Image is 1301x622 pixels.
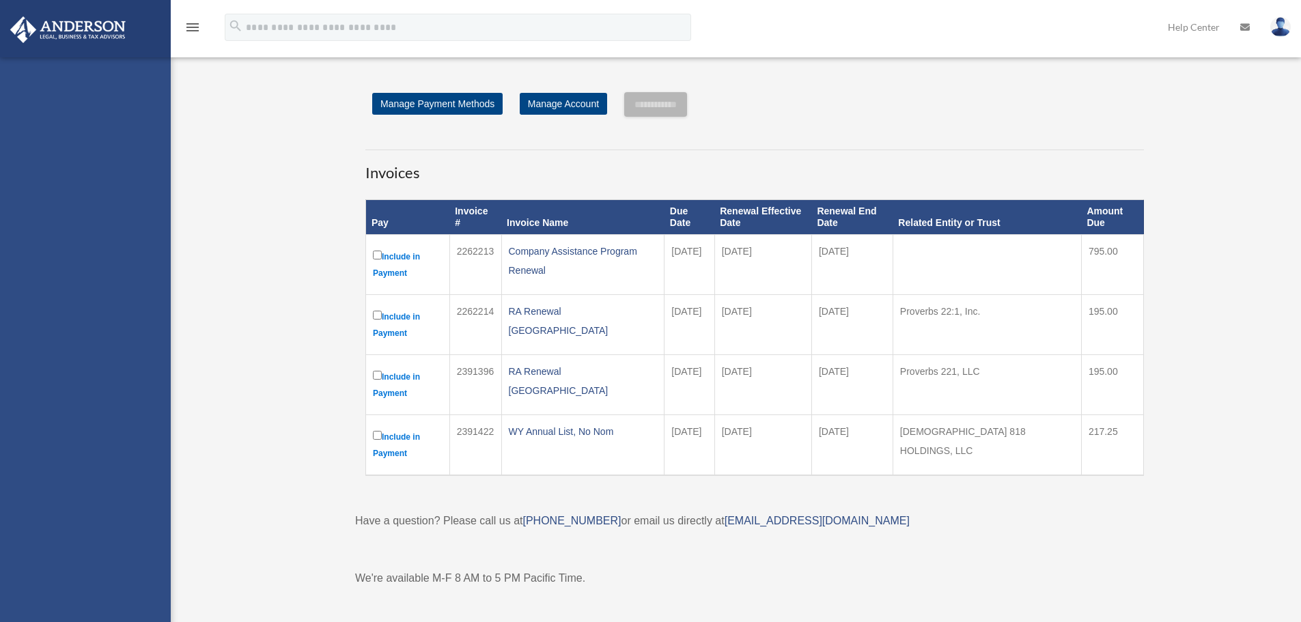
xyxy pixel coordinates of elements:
[714,200,811,235] th: Renewal Effective Date
[893,295,1081,355] td: Proverbs 22:1, Inc.
[665,295,714,355] td: [DATE]
[1270,17,1291,37] img: User Pic
[811,200,893,235] th: Renewal End Date
[1081,235,1143,295] td: 795.00
[373,248,443,281] label: Include in Payment
[449,295,501,355] td: 2262214
[373,368,443,401] label: Include in Payment
[509,362,658,400] div: RA Renewal [GEOGRAPHIC_DATA]
[449,415,501,476] td: 2391422
[725,515,910,526] a: [EMAIL_ADDRESS][DOMAIN_NAME]
[228,18,243,33] i: search
[520,93,607,115] a: Manage Account
[665,235,714,295] td: [DATE]
[365,150,1144,184] h3: Invoices
[714,355,811,415] td: [DATE]
[665,355,714,415] td: [DATE]
[355,569,1154,588] p: We're available M-F 8 AM to 5 PM Pacific Time.
[184,24,201,36] a: menu
[811,295,893,355] td: [DATE]
[373,371,382,380] input: Include in Payment
[811,235,893,295] td: [DATE]
[665,200,714,235] th: Due Date
[522,515,621,526] a: [PHONE_NUMBER]
[811,355,893,415] td: [DATE]
[1081,415,1143,476] td: 217.25
[373,308,443,341] label: Include in Payment
[373,251,382,259] input: Include in Payment
[501,200,665,235] th: Invoice Name
[714,235,811,295] td: [DATE]
[714,415,811,476] td: [DATE]
[1081,295,1143,355] td: 195.00
[373,311,382,320] input: Include in Payment
[509,302,658,340] div: RA Renewal [GEOGRAPHIC_DATA]
[509,242,658,280] div: Company Assistance Program Renewal
[373,431,382,440] input: Include in Payment
[893,355,1081,415] td: Proverbs 221, LLC
[1081,355,1143,415] td: 195.00
[366,200,450,235] th: Pay
[449,235,501,295] td: 2262213
[184,19,201,36] i: menu
[449,355,501,415] td: 2391396
[6,16,130,43] img: Anderson Advisors Platinum Portal
[893,415,1081,476] td: [DEMOGRAPHIC_DATA] 818 HOLDINGS, LLC
[893,200,1081,235] th: Related Entity or Trust
[811,415,893,476] td: [DATE]
[372,93,503,115] a: Manage Payment Methods
[509,422,658,441] div: WY Annual List, No Nom
[355,511,1154,531] p: Have a question? Please call us at or email us directly at
[449,200,501,235] th: Invoice #
[714,295,811,355] td: [DATE]
[373,428,443,462] label: Include in Payment
[665,415,714,476] td: [DATE]
[1081,200,1143,235] th: Amount Due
